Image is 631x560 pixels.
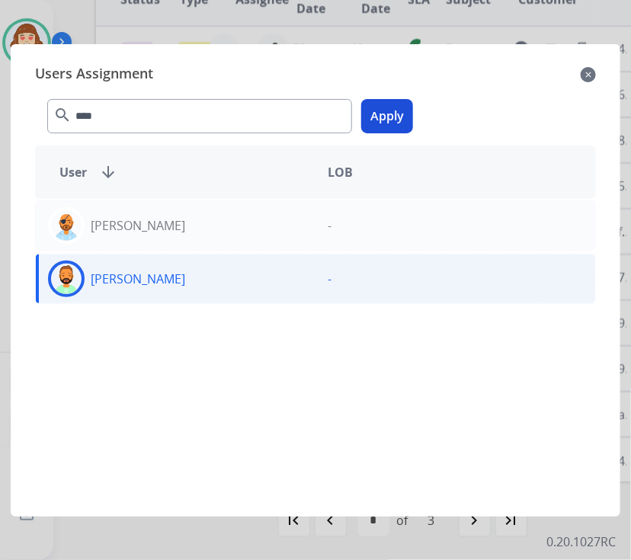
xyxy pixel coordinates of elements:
div: User [47,163,315,181]
button: Apply [361,99,413,133]
p: [PERSON_NAME] [91,216,185,235]
span: Users Assignment [35,62,153,87]
span: LOB [328,163,353,181]
p: [PERSON_NAME] [91,270,185,288]
mat-icon: close [581,66,596,84]
mat-icon: search [53,106,72,124]
mat-icon: arrow_downward [99,163,117,181]
p: - [328,216,332,235]
p: - [328,270,332,288]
